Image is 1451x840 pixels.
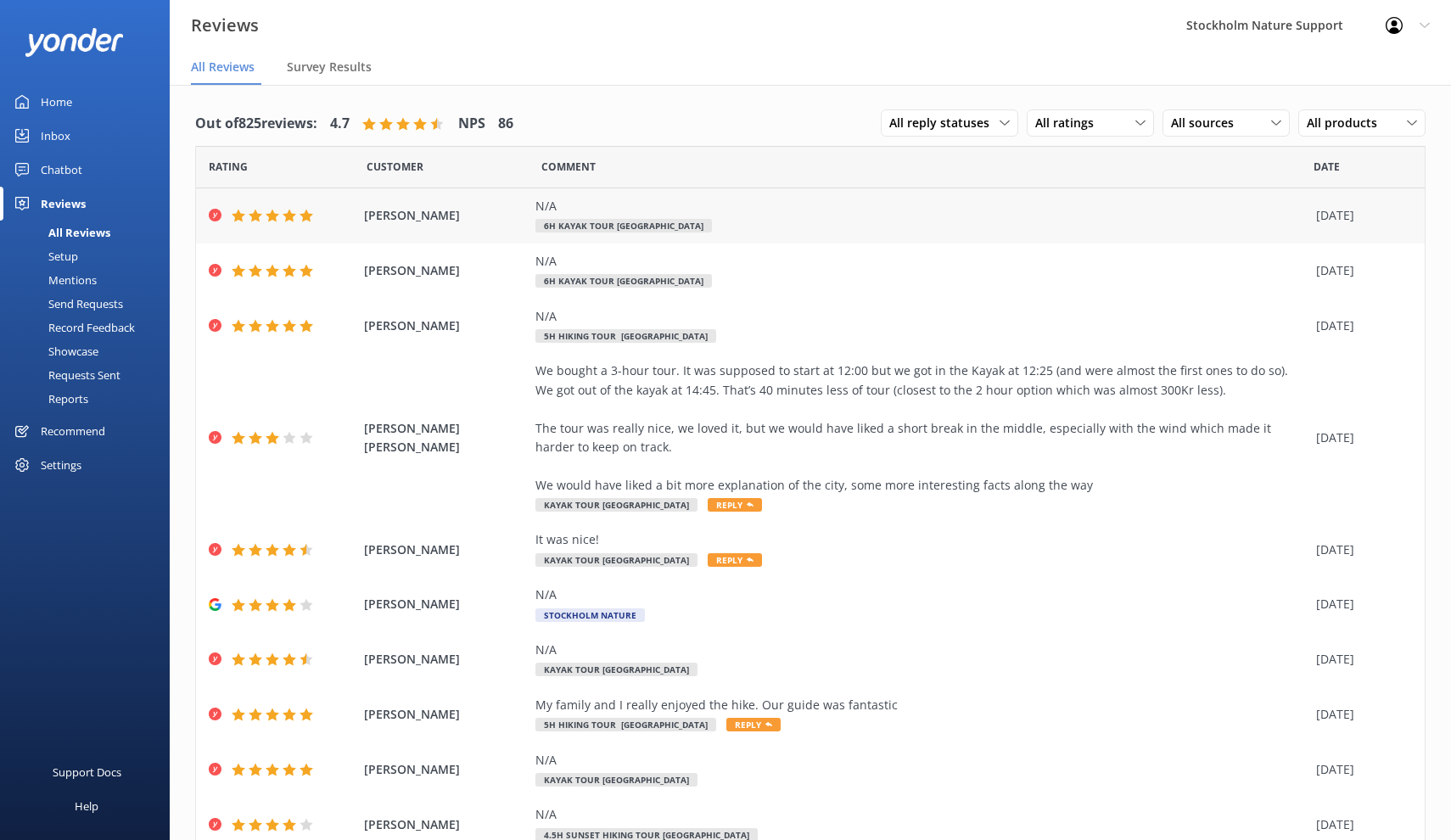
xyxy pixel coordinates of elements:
[535,329,716,343] span: 5h Hiking Tour [GEOGRAPHIC_DATA]
[535,219,712,232] span: 6h Kayak Tour [GEOGRAPHIC_DATA]
[535,696,1308,714] div: My family and I really enjoyed the hike. Our guide was fantastic
[367,159,423,175] span: Date
[535,274,712,288] span: 6h Kayak Tour [GEOGRAPHIC_DATA]
[1316,540,1403,559] div: [DATE]
[41,187,86,221] div: Reviews
[10,316,135,339] div: Record Feedback
[364,595,528,613] span: [PERSON_NAME]
[10,268,97,292] div: Mentions
[535,585,1308,604] div: N/A
[41,414,105,448] div: Recommend
[535,361,1308,495] div: We bought a 3-hour tour. It was supposed to start at 12:00 but we got in the Kayak at 12:25 (and ...
[535,530,1308,549] div: It was nice!
[535,641,1308,659] div: N/A
[541,159,596,175] span: Question
[1316,261,1403,280] div: [DATE]
[535,608,645,622] span: Stockholm Nature
[191,59,255,76] span: All Reviews
[10,268,170,292] a: Mentions
[53,755,121,789] div: Support Docs
[10,316,170,339] a: Record Feedback
[10,244,170,268] a: Setup
[1316,428,1403,447] div: [DATE]
[41,448,81,482] div: Settings
[10,221,170,244] a: All Reviews
[364,206,528,225] span: [PERSON_NAME]
[708,498,762,512] span: Reply
[10,363,170,387] a: Requests Sent
[535,553,697,567] span: Kayak Tour [GEOGRAPHIC_DATA]
[364,316,528,335] span: [PERSON_NAME]
[364,650,528,669] span: [PERSON_NAME]
[287,59,372,76] span: Survey Results
[195,113,317,135] h4: Out of 825 reviews:
[25,28,123,56] img: yonder-white-logo.png
[10,363,120,387] div: Requests Sent
[535,498,697,512] span: Kayak Tour [GEOGRAPHIC_DATA]
[364,705,528,724] span: [PERSON_NAME]
[708,553,762,567] span: Reply
[1314,159,1340,175] span: Date
[209,159,248,175] span: Date
[535,307,1308,326] div: N/A
[1035,114,1104,132] span: All ratings
[889,114,1000,132] span: All reply statuses
[10,339,98,363] div: Showcase
[535,773,697,787] span: Kayak Tour [GEOGRAPHIC_DATA]
[364,540,528,559] span: [PERSON_NAME]
[535,197,1308,216] div: N/A
[10,387,88,411] div: Reports
[1316,595,1403,613] div: [DATE]
[10,292,170,316] a: Send Requests
[458,113,485,135] h4: NPS
[364,815,528,834] span: [PERSON_NAME]
[41,85,72,119] div: Home
[10,292,123,316] div: Send Requests
[75,789,98,823] div: Help
[10,339,170,363] a: Showcase
[10,221,110,244] div: All Reviews
[498,113,513,135] h4: 86
[535,252,1308,271] div: N/A
[191,12,259,39] h3: Reviews
[1316,705,1403,724] div: [DATE]
[1316,206,1403,225] div: [DATE]
[535,805,1308,824] div: N/A
[1171,114,1244,132] span: All sources
[726,718,781,731] span: Reply
[364,760,528,779] span: [PERSON_NAME]
[1316,316,1403,335] div: [DATE]
[1316,760,1403,779] div: [DATE]
[364,419,528,457] span: [PERSON_NAME] [PERSON_NAME]
[535,663,697,676] span: Kayak Tour [GEOGRAPHIC_DATA]
[41,119,70,153] div: Inbox
[1307,114,1387,132] span: All products
[330,113,350,135] h4: 4.7
[41,153,82,187] div: Chatbot
[1316,815,1403,834] div: [DATE]
[364,261,528,280] span: [PERSON_NAME]
[10,244,78,268] div: Setup
[535,751,1308,770] div: N/A
[10,387,170,411] a: Reports
[535,718,716,731] span: 5h Hiking Tour [GEOGRAPHIC_DATA]
[1316,650,1403,669] div: [DATE]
